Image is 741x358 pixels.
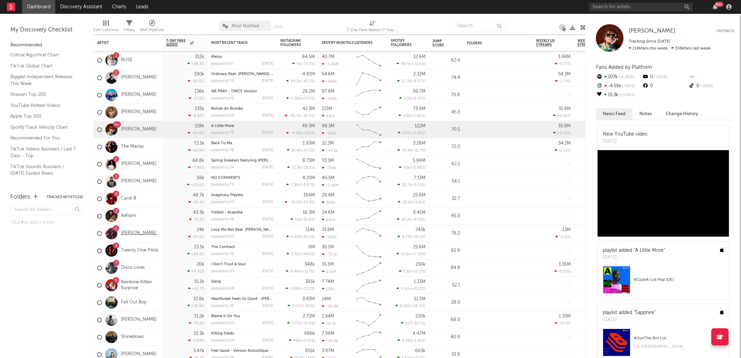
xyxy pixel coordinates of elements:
div: 32.7 [432,195,460,203]
a: Spotify Track Velocity Chart [10,123,76,131]
div: 0 [642,82,688,91]
svg: Chart title [353,208,384,225]
span: -40.1 % [302,80,314,83]
a: Heartbreak Feels So Good - [PERSON_NAME] Remix [211,297,303,301]
span: Most Notified [232,24,259,28]
span: -73.3 % [302,62,314,66]
div: Most Recent Track [211,41,263,45]
div: Bonde do Brunão [211,107,273,111]
span: 4.28k [291,97,301,101]
div: -1.74 % [555,79,571,83]
div: 13M [562,228,571,232]
div: # 2 on The Brit List [634,334,724,342]
div: 300k [322,200,335,205]
div: 45.3 [432,108,460,117]
div: popularity: 54 [211,166,234,169]
div: 7-Day Fans Added (7-Day Fans Added) [347,26,398,34]
div: -465k [322,79,337,84]
span: -8.67 % [412,80,424,83]
div: [DATE] [262,114,273,118]
div: 99 + [715,2,723,7]
div: 8.73M [302,158,315,163]
span: -19.3 % [302,201,314,204]
div: ( ) [398,200,425,204]
div: 680k [322,218,336,222]
span: 7-Day Fans Added [166,39,188,47]
a: I Don't Trust A Soul [211,263,246,266]
div: 74.4 [432,74,460,82]
div: popularity: 70 [211,79,234,83]
a: Kehlani [121,213,136,219]
div: 59.7M [413,89,425,94]
span: -35.8 % [302,218,314,222]
span: -4.01k [291,131,302,135]
input: Search for folders... [10,205,83,215]
div: 33.3M [322,158,334,163]
input: Search for artists [589,3,693,11]
a: [PERSON_NAME] [121,351,157,357]
span: 156k [403,114,411,118]
div: 98.3M [322,124,335,128]
div: 31.6M [322,228,334,232]
a: Critical Algo/Viral Chart [10,51,76,59]
span: 98.5k [401,62,411,66]
button: Untrack [716,28,734,35]
a: Fall Out Boy [121,300,146,305]
div: ( ) [287,165,315,170]
span: 336k fans last week [629,46,711,51]
div: ( ) [396,62,425,66]
div: -- [688,73,734,82]
a: TikTok Global Chart [10,62,76,70]
div: -5.21 % [555,235,571,239]
span: -100 % [699,84,713,88]
a: "A Little More" [634,248,665,253]
span: -6.57 % [412,97,424,101]
div: -19.4 % [188,200,204,204]
a: The Marías [121,144,144,150]
span: 20.2k [401,218,411,222]
span: -39.4 % [301,114,314,118]
div: 15.3k [596,91,642,100]
a: The Contract [211,245,235,249]
div: popularity: 46 [211,218,234,221]
div: Filters [124,26,135,34]
div: Click to add a folder. [10,219,83,227]
div: -62.9 % [188,148,204,153]
span: Weekly US Streams [536,39,560,47]
a: Rainbow Kitten Surprise [121,279,159,291]
div: 113M [322,107,332,111]
a: YouTube Hottest Videos [10,102,76,109]
div: New YouTube video [603,131,648,138]
div: [DATE] [262,97,273,100]
div: popularity: 78 [211,148,234,152]
div: [DATE] [262,79,273,83]
a: [PERSON_NAME] [629,28,675,35]
div: 485k [322,114,335,118]
div: Edit Columns [93,17,119,37]
div: [DATE] [262,200,273,204]
a: Biggest Independent Releases This Week [10,73,76,87]
div: 1.93M [303,141,315,146]
span: Fans Added by Platform [596,65,652,70]
div: 0 [688,82,734,91]
div: 122M [415,124,425,128]
div: popularity: 83 [211,235,234,239]
div: ( ) [285,200,315,204]
a: Imaginary Playerz [211,193,243,197]
a: "Sapphire" [634,310,656,315]
div: Messy [211,55,273,59]
div: 31.9M [559,107,571,111]
a: Dang [211,280,221,284]
span: +542 % [302,97,314,101]
svg: Chart title [353,69,384,86]
span: 12k [295,218,301,222]
div: ( ) [399,165,425,170]
span: -100 % [653,75,667,79]
span: Tracking Since: [DATE] [629,39,670,44]
div: ( ) [292,62,315,66]
div: popularity: 79 [211,131,234,135]
div: 2.32M [413,72,425,76]
a: Blame It On You [211,314,240,318]
span: 118k fans this week [629,46,668,51]
div: -45.5k [322,148,338,153]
